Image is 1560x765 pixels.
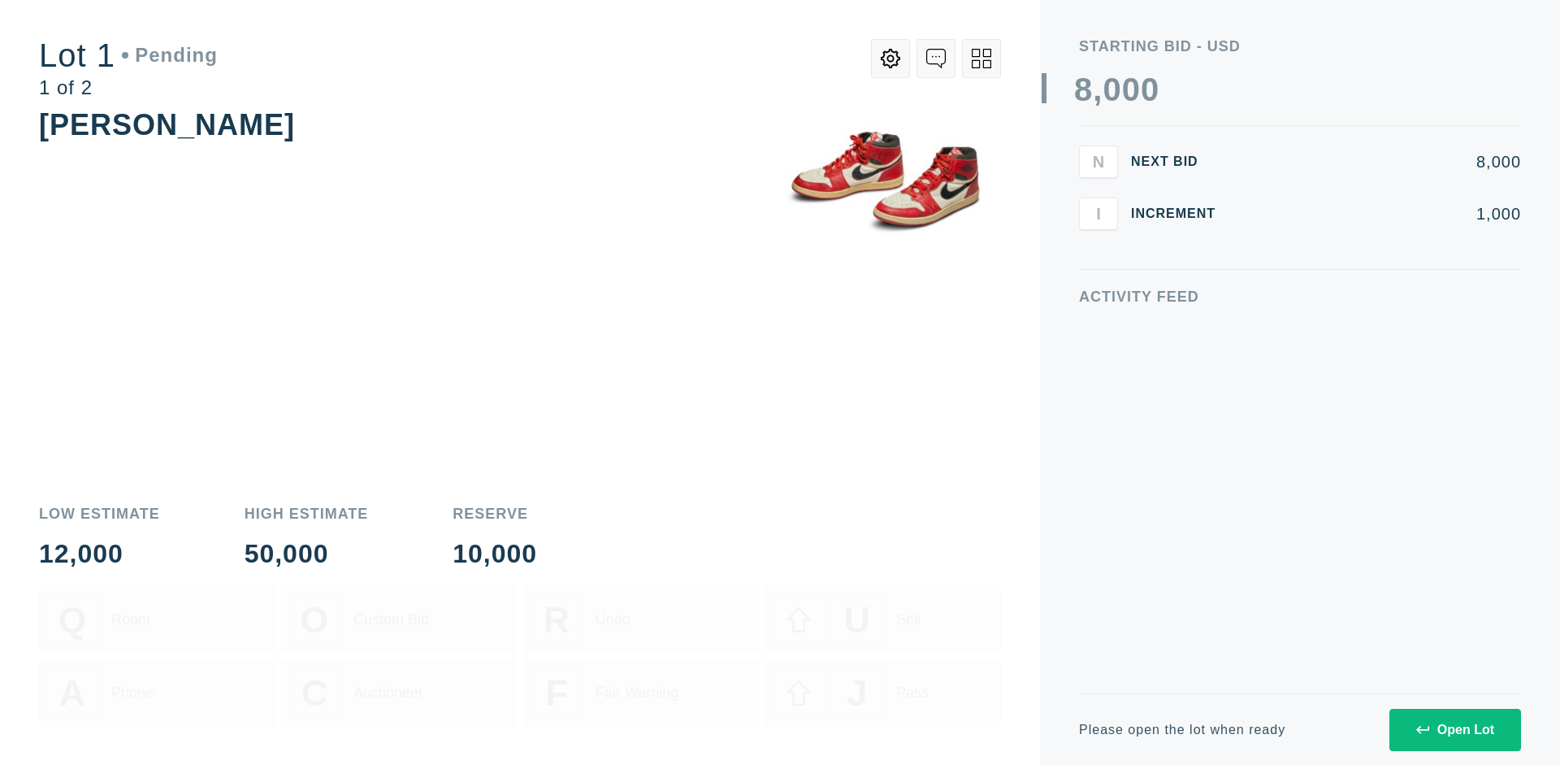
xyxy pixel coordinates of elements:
div: Lot 1 [39,39,218,72]
div: Reserve [453,506,537,521]
div: Next Bid [1131,155,1228,168]
div: Activity Feed [1079,289,1521,304]
button: Open Lot [1389,709,1521,751]
div: 8 [1074,73,1093,106]
div: 50,000 [245,541,369,567]
button: I [1079,198,1118,230]
div: 10,000 [453,541,537,567]
div: 0 [1122,73,1141,106]
div: Please open the lot when ready [1079,724,1285,737]
div: 1,000 [1241,206,1521,222]
span: N [1093,152,1104,171]
button: N [1079,146,1118,178]
div: Pending [122,46,218,65]
div: Open Lot [1416,723,1494,737]
span: I [1096,204,1101,223]
div: 0 [1141,73,1159,106]
div: [PERSON_NAME] [39,108,295,141]
div: 1 of 2 [39,78,218,98]
div: 0 [1103,73,1121,106]
div: Low Estimate [39,506,160,521]
div: , [1093,73,1103,398]
div: 12,000 [39,541,160,567]
div: Starting Bid - USD [1079,39,1521,54]
div: High Estimate [245,506,369,521]
div: Increment [1131,207,1228,220]
div: 8,000 [1241,154,1521,170]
